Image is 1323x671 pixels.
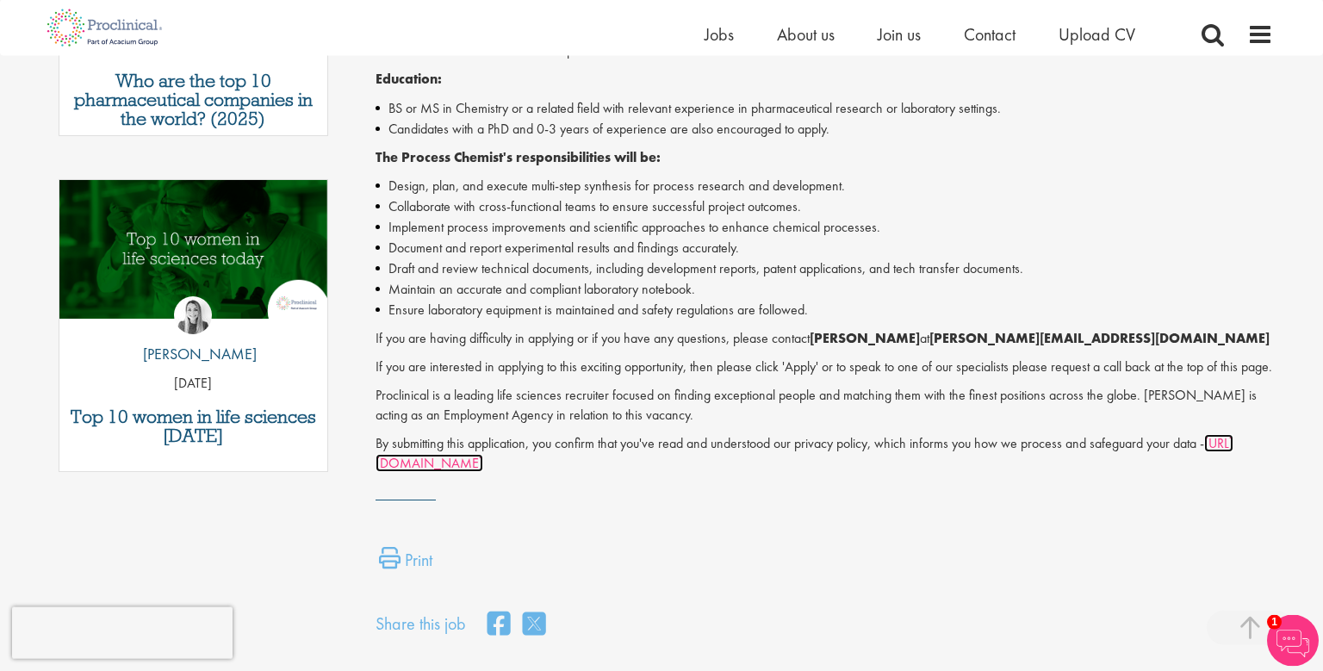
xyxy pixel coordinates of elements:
[376,217,1274,238] li: Implement process improvements and scientific approaches to enhance chemical processes.
[68,407,319,445] a: Top 10 women in life sciences [DATE]
[488,606,510,643] a: share on facebook
[130,296,257,374] a: Hannah Burke [PERSON_NAME]
[376,98,1274,119] li: BS or MS in Chemistry or a related field with relevant experience in pharmaceutical research or l...
[68,71,319,128] a: Who are the top 10 pharmaceutical companies in the world? (2025)
[376,434,1274,474] p: By submitting this application, you confirm that you've read and understood our privacy policy, w...
[376,148,661,166] strong: The Process Chemist's responsibilities will be:
[777,23,835,46] a: About us
[705,23,734,46] a: Jobs
[59,374,327,394] p: [DATE]
[376,434,1233,472] a: [URL][DOMAIN_NAME]
[376,196,1274,217] li: Collaborate with cross-functional teams to ensure successful project outcomes.
[376,238,1274,258] li: Document and report experimental results and findings accurately.
[376,612,466,637] label: Share this job
[964,23,1016,46] a: Contact
[130,343,257,365] p: [PERSON_NAME]
[929,329,1270,347] strong: [PERSON_NAME][EMAIL_ADDRESS][DOMAIN_NAME]
[376,119,1274,140] li: Candidates with a PhD and 0-3 years of experience are also encouraged to apply.
[376,258,1274,279] li: Draft and review technical documents, including development reports, patent applications, and tec...
[376,357,1274,377] p: If you are interested in applying to this exciting opportunity, then please click 'Apply' or to s...
[376,386,1274,426] p: Proclinical is a leading life sciences recruiter focused on finding exceptional people and matchi...
[174,296,212,334] img: Hannah Burke
[376,329,1274,349] p: If you are having difficulty in applying or if you have any questions, please contact at
[59,180,327,319] img: Top 10 women in life sciences today
[1267,615,1319,667] img: Chatbot
[878,23,921,46] a: Join us
[379,547,432,581] a: Print
[810,329,920,347] strong: [PERSON_NAME]
[376,279,1274,300] li: Maintain an accurate and compliant laboratory notebook.
[376,300,1274,320] li: Ensure laboratory equipment is maintained and safety regulations are followed.
[59,180,327,332] a: Link to a post
[376,70,442,88] strong: Education:
[12,607,233,659] iframe: reCAPTCHA
[376,176,1274,196] li: Design, plan, and execute multi-step synthesis for process research and development.
[1267,615,1282,630] span: 1
[523,606,545,643] a: share on twitter
[1059,23,1135,46] a: Upload CV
